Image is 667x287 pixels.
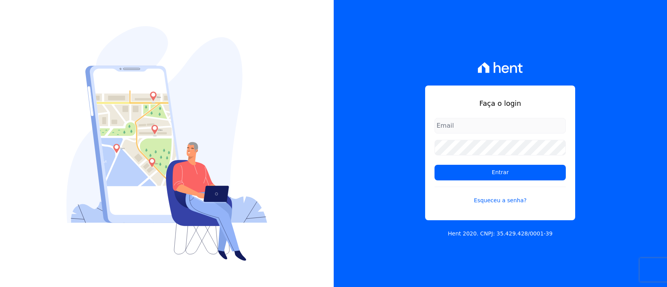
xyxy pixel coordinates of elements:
a: Esqueceu a senha? [435,187,566,205]
input: Entrar [435,165,566,180]
img: Login [66,26,267,261]
input: Email [435,118,566,134]
h1: Faça o login [435,98,566,109]
p: Hent 2020. CNPJ: 35.429.428/0001-39 [448,230,553,238]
